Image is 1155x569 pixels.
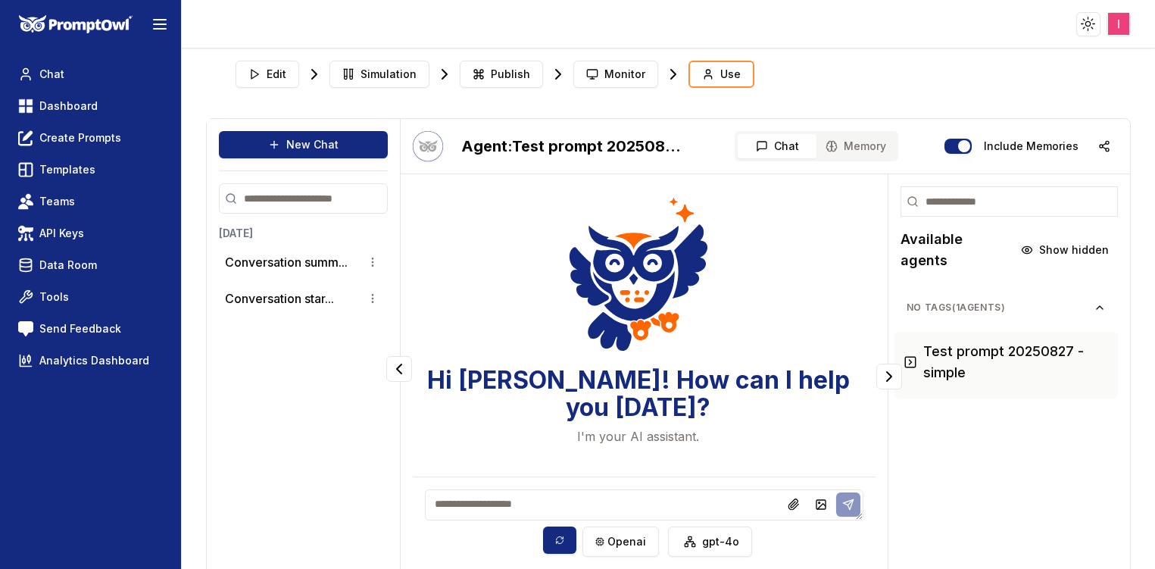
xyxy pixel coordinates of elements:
[12,220,169,247] a: API Keys
[543,527,576,554] button: Sync model selection with the edit page
[386,356,412,382] button: Collapse panel
[39,67,64,82] span: Chat
[236,61,299,88] button: Edit
[12,188,169,215] a: Teams
[460,61,543,88] button: Publish
[702,534,739,549] span: gpt-4o
[39,162,95,177] span: Templates
[901,229,1012,271] h2: Available agents
[923,341,1109,383] h3: Test prompt 20250827 - simple
[607,534,646,549] span: openai
[12,252,169,279] a: Data Room
[573,61,658,88] button: Monitor
[461,136,688,157] h2: Test prompt 20250827 - simple
[577,427,699,446] p: I'm your AI assistant.
[844,139,886,154] span: Memory
[668,527,752,557] button: gpt-4o
[364,289,382,308] button: Conversation options
[1108,13,1130,35] img: ACg8ocLcalYY8KTZ0qfGg_JirqB37-qlWKk654G7IdWEKZx1cb7MQQ=s96-c
[39,130,121,145] span: Create Prompts
[569,194,708,355] img: Welcome Owl
[413,131,443,161] img: Bot
[582,527,659,557] button: openai
[1012,238,1118,262] button: Show hidden
[894,295,1118,320] button: No Tags(1agents)
[39,353,149,368] span: Analytics Dashboard
[944,139,972,154] button: Include memories in the messages below
[413,367,863,421] h3: Hi [PERSON_NAME]! How can I help you [DATE]?
[12,92,169,120] a: Dashboard
[12,124,169,152] a: Create Prompts
[39,226,84,241] span: API Keys
[39,258,97,273] span: Data Room
[267,67,286,82] span: Edit
[604,67,645,82] span: Monitor
[361,67,417,82] span: Simulation
[219,131,388,158] button: New Chat
[39,98,98,114] span: Dashboard
[491,67,530,82] span: Publish
[12,347,169,374] a: Analytics Dashboard
[39,289,69,305] span: Tools
[329,61,429,88] button: Simulation
[720,67,741,82] span: Use
[39,321,121,336] span: Send Feedback
[12,156,169,183] a: Templates
[12,283,169,311] a: Tools
[19,15,133,34] img: PromptOwl
[907,302,1094,314] span: No Tags ( 1 agents)
[774,139,799,154] span: Chat
[18,321,33,336] img: feedback
[39,194,75,209] span: Teams
[876,364,902,389] button: Collapse panel
[225,253,348,271] button: Conversation summ...
[984,141,1079,152] label: Include memories in the messages below
[364,253,382,271] button: Conversation options
[12,315,169,342] a: Send Feedback
[688,61,754,88] button: Use
[413,131,443,161] button: Talk with Hootie
[1039,242,1109,258] span: Show hidden
[219,226,388,241] h3: [DATE]
[225,289,334,308] button: Conversation star...
[12,61,169,88] a: Chat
